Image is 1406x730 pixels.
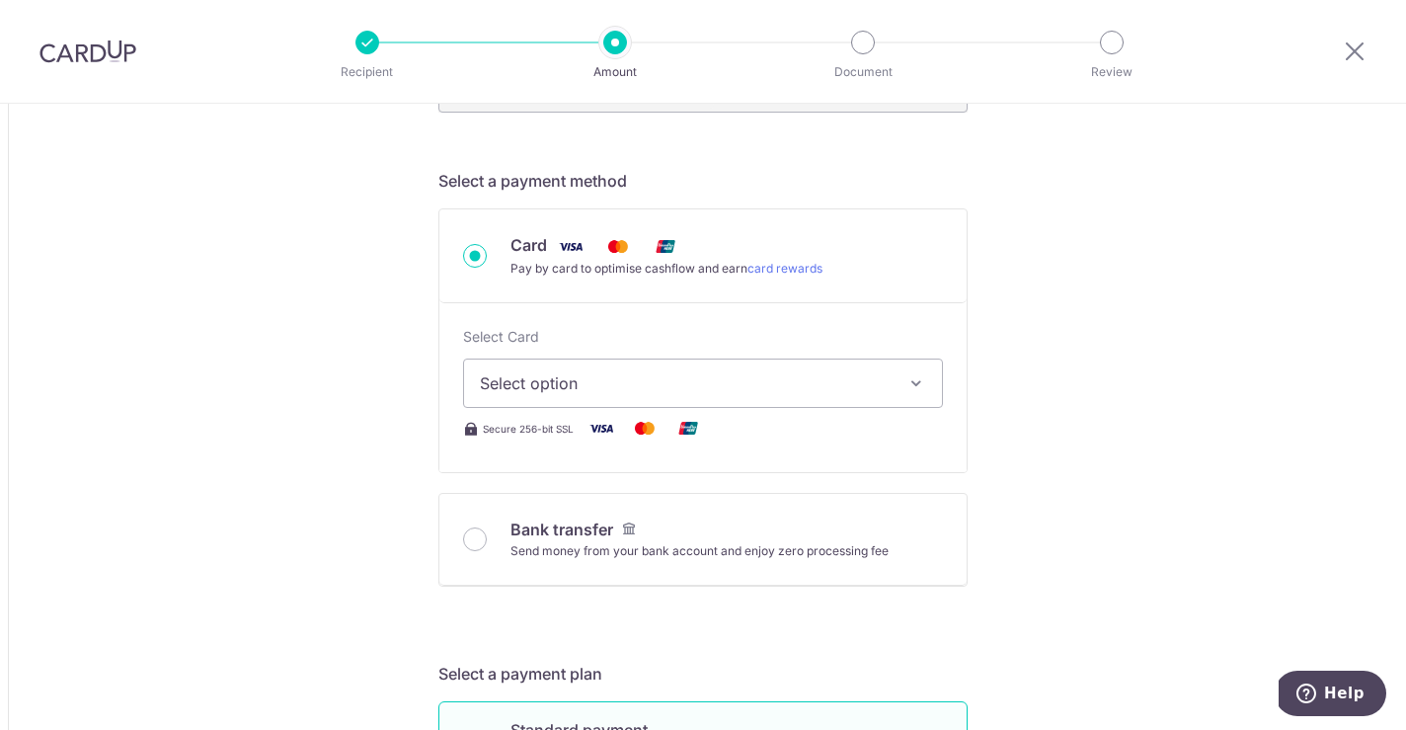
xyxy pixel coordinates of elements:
img: Visa [551,234,590,259]
img: CardUp [39,40,136,63]
p: Review [1039,62,1185,82]
img: Union Pay [668,416,708,441]
span: translation missing: en.payables.payment_networks.credit_card.summary.labels.select_card [463,328,539,345]
iframe: Opens a widget where you can find more information [1279,671,1386,720]
img: Mastercard [598,234,638,259]
div: Pay by card to optimise cashflow and earn [510,259,822,279]
span: Select option [480,371,891,395]
a: card rewards [747,261,822,276]
h5: Select a payment method [438,169,968,193]
img: Mastercard [625,416,664,441]
div: Send money from your bank account and enjoy zero processing fee [510,541,889,561]
p: Amount [542,62,688,82]
button: Select option [463,359,943,408]
span: Card [510,235,547,255]
span: Bank transfer [510,520,613,539]
p: Document [790,62,936,82]
p: Recipient [294,62,440,82]
h5: Select a payment plan [438,662,968,686]
img: Visa [582,416,621,441]
span: Secure 256-bit SSL [483,421,574,437]
img: Union Pay [646,234,685,259]
div: Card Visa Mastercard Union Pay Pay by card to optimise cashflow and earncard rewards [463,233,943,279]
div: Bank transfer Send money from your bank account and enjoy zero processing fee [463,518,943,561]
